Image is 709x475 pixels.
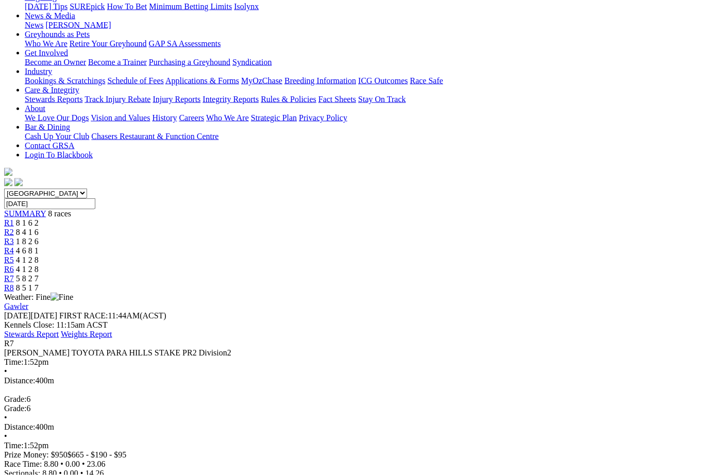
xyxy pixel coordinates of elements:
a: Fact Sheets [318,95,356,104]
a: Bookings & Scratchings [25,76,105,85]
div: Get Involved [25,58,705,67]
a: About [25,104,45,113]
a: News & Media [25,11,75,20]
a: How To Bet [107,2,147,11]
span: [DATE] [4,311,31,320]
span: 8 races [48,209,71,218]
a: R8 [4,283,14,292]
span: Time: [4,441,24,450]
a: Become a Trainer [88,58,147,66]
a: Who We Are [206,113,249,122]
a: Become an Owner [25,58,86,66]
a: R1 [4,218,14,227]
a: Privacy Policy [299,113,347,122]
a: [DATE] Tips [25,2,67,11]
a: [PERSON_NAME] [45,21,111,29]
div: 400m [4,422,705,432]
span: • [60,460,63,468]
a: Stewards Reports [25,95,82,104]
span: • [4,413,7,422]
span: Grade: [4,395,27,403]
a: History [152,113,177,122]
a: We Love Our Dogs [25,113,89,122]
span: $665 - $190 - $95 [67,450,127,459]
a: Who We Are [25,39,67,48]
img: Fine [50,293,73,302]
span: 8 1 6 2 [16,218,39,227]
a: Chasers Restaurant & Function Centre [91,132,218,141]
a: Weights Report [61,330,112,338]
a: Race Safe [410,76,443,85]
a: Syndication [232,58,272,66]
a: R3 [4,237,14,246]
a: R6 [4,265,14,274]
a: Retire Your Greyhound [70,39,147,48]
a: Careers [179,113,204,122]
span: [DATE] [4,311,57,320]
a: Contact GRSA [25,141,74,150]
a: Care & Integrity [25,86,79,94]
a: ICG Outcomes [358,76,408,85]
span: 8 5 1 7 [16,283,39,292]
a: Bar & Dining [25,123,70,131]
img: twitter.svg [14,178,23,186]
span: R5 [4,256,14,264]
a: SUREpick [70,2,105,11]
a: Login To Blackbook [25,150,93,159]
div: 400m [4,376,705,385]
div: 1:52pm [4,441,705,450]
a: Injury Reports [153,95,200,104]
span: • [4,367,7,376]
div: Kennels Close: 11:15am ACST [4,320,705,330]
a: R7 [4,274,14,283]
a: MyOzChase [241,76,282,85]
div: Greyhounds as Pets [25,39,705,48]
input: Select date [4,198,95,209]
a: Vision and Values [91,113,150,122]
a: Cash Up Your Club [25,132,89,141]
a: Breeding Information [284,76,356,85]
div: Bar & Dining [25,132,705,141]
a: R2 [4,228,14,236]
span: FIRST RACE: [59,311,108,320]
a: SUMMARY [4,209,46,218]
span: Race Time: [4,460,42,468]
a: R4 [4,246,14,255]
div: [PERSON_NAME] TOYOTA PARA HILLS STAKE PR2 Division2 [4,348,705,358]
a: Gawler [4,302,28,311]
img: facebook.svg [4,178,12,186]
span: • [82,460,85,468]
a: GAP SA Assessments [149,39,221,48]
a: Applications & Forms [165,76,239,85]
a: Integrity Reports [202,95,259,104]
a: Isolynx [234,2,259,11]
div: Prize Money: $950 [4,450,705,460]
div: Wagering [25,2,705,11]
span: 1 8 2 6 [16,237,39,246]
div: About [25,113,705,123]
span: 11:44AM(ACST) [59,311,166,320]
div: Care & Integrity [25,95,705,104]
a: Minimum Betting Limits [149,2,232,11]
span: Distance: [4,422,35,431]
span: Grade: [4,404,27,413]
span: Distance: [4,376,35,385]
a: Stewards Report [4,330,59,338]
span: 5 8 2 7 [16,274,39,283]
a: Strategic Plan [251,113,297,122]
span: Time: [4,358,24,366]
span: 23.06 [87,460,106,468]
div: 6 [4,395,705,404]
span: • [4,432,7,440]
a: Schedule of Fees [107,76,163,85]
span: 8.80 [44,460,58,468]
div: 1:52pm [4,358,705,367]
